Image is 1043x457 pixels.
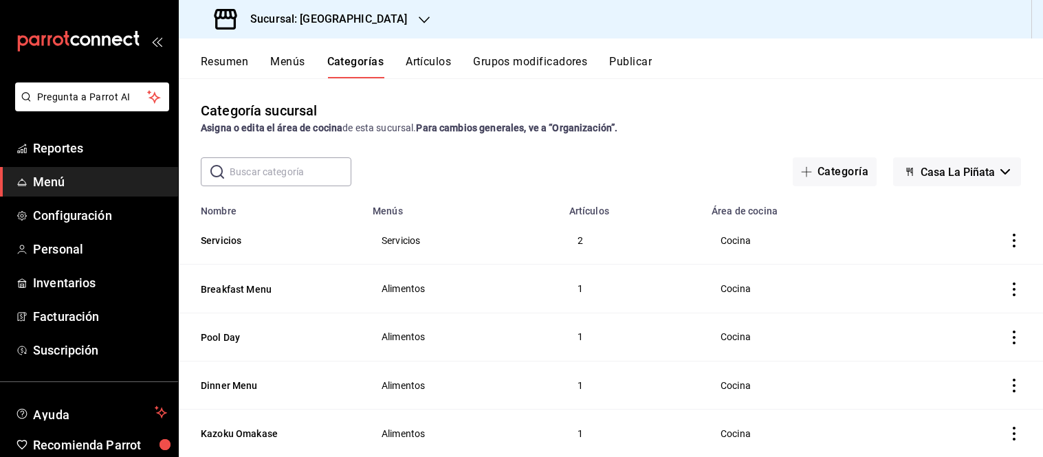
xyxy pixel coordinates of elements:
span: Cocina [721,429,894,438]
strong: Para cambios generales, ve a “Organización”. [416,122,617,133]
span: Ayuda [33,404,149,421]
th: Menús [364,197,561,216]
button: Categorías [327,55,384,78]
button: Kazoku Omakase [201,427,338,441]
span: Cocina [721,236,894,245]
td: 2 [561,216,703,265]
span: Alimentos [382,381,544,390]
button: Pool Day [201,331,338,344]
td: 1 [561,265,703,313]
span: Cocina [721,284,894,293]
h3: Sucursal: [GEOGRAPHIC_DATA] [239,11,408,27]
div: navigation tabs [201,55,1043,78]
input: Buscar categoría [230,158,351,186]
button: Grupos modificadores [473,55,587,78]
button: Casa La Piñata [893,157,1021,186]
span: Inventarios [33,274,167,292]
button: actions [1007,331,1021,344]
button: Publicar [609,55,652,78]
span: Pregunta a Parrot AI [37,90,148,104]
button: Resumen [201,55,248,78]
span: Facturación [33,307,167,326]
span: Servicios [382,236,544,245]
button: Breakfast Menu [201,282,338,296]
span: Personal [33,240,167,258]
button: actions [1007,282,1021,296]
span: Configuración [33,206,167,225]
span: Casa La Piñata [921,166,995,179]
button: Servicios [201,234,338,247]
span: Cocina [721,381,894,390]
th: Artículos [561,197,703,216]
span: Reportes [33,139,167,157]
div: Categoría sucursal [201,100,317,121]
button: Pregunta a Parrot AI [15,82,169,111]
th: Nombre [179,197,364,216]
span: Suscripción [33,341,167,359]
span: Menú [33,172,167,191]
button: Dinner Menu [201,379,338,392]
button: actions [1007,427,1021,441]
span: Alimentos [382,429,544,438]
th: Área de cocina [703,197,912,216]
div: de esta sucursal. [201,121,1021,135]
table: categoriesTable [179,197,1043,457]
span: Alimentos [382,284,544,293]
button: Categoría [793,157,877,186]
span: Recomienda Parrot [33,436,167,454]
a: Pregunta a Parrot AI [10,100,169,114]
td: 1 [561,361,703,409]
button: actions [1007,379,1021,392]
button: open_drawer_menu [151,36,162,47]
td: 1 [561,313,703,361]
button: Menús [270,55,305,78]
button: Artículos [406,55,451,78]
span: Cocina [721,332,894,342]
span: Alimentos [382,332,544,342]
strong: Asigna o edita el área de cocina [201,122,342,133]
button: actions [1007,234,1021,247]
